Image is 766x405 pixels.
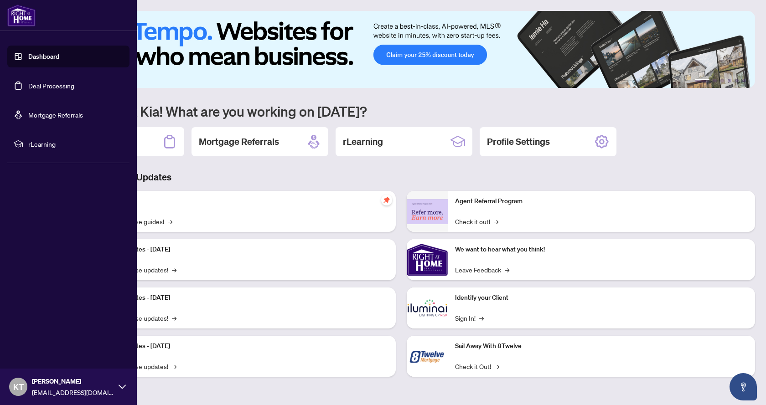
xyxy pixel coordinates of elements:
[407,287,448,328] img: Identify your Client
[455,216,498,226] a: Check it out!→
[720,79,724,82] button: 3
[96,293,388,303] p: Platform Updates - [DATE]
[28,139,123,149] span: rLearning
[455,196,748,206] p: Agent Referral Program
[96,341,388,351] p: Platform Updates - [DATE]
[96,245,388,255] p: Platform Updates - [DATE]
[455,341,748,351] p: Sail Away With 8Twelve
[505,265,509,275] span: →
[407,239,448,280] img: We want to hear what you think!
[172,361,176,371] span: →
[13,380,24,393] span: KT
[730,373,757,400] button: Open asap
[7,5,36,26] img: logo
[455,293,748,303] p: Identify your Client
[28,111,83,119] a: Mortgage Referrals
[407,199,448,224] img: Agent Referral Program
[713,79,717,82] button: 2
[407,336,448,377] img: Sail Away With 8Twelve
[47,11,755,88] img: Slide 0
[28,82,74,90] a: Deal Processing
[32,376,114,386] span: [PERSON_NAME]
[172,265,176,275] span: →
[343,135,383,148] h2: rLearning
[455,361,499,371] a: Check it Out!→
[495,361,499,371] span: →
[735,79,739,82] button: 5
[455,313,484,323] a: Sign In!→
[96,196,388,206] p: Self-Help
[199,135,279,148] h2: Mortgage Referrals
[381,195,392,205] span: pushpin
[47,103,755,120] h1: Welcome back Kia! What are you working on [DATE]?
[455,265,509,275] a: Leave Feedback→
[487,135,550,148] h2: Profile Settings
[695,79,709,82] button: 1
[494,216,498,226] span: →
[728,79,731,82] button: 4
[32,387,114,397] span: [EMAIL_ADDRESS][DOMAIN_NAME]
[479,313,484,323] span: →
[172,313,176,323] span: →
[455,245,748,255] p: We want to hear what you think!
[168,216,172,226] span: →
[742,79,746,82] button: 6
[28,52,59,61] a: Dashboard
[47,171,755,184] h3: Brokerage & Industry Updates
